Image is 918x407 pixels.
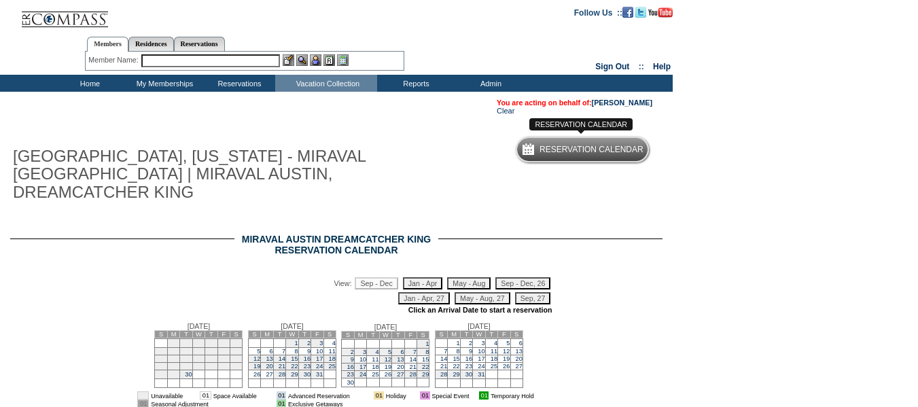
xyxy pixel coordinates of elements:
[342,331,354,338] td: S
[367,331,379,338] td: T
[283,54,294,66] img: b_edit.gif
[648,7,673,16] a: Subscribe to our YouTube Channel
[430,391,479,400] td: Special Event
[155,370,167,378] td: 28
[304,371,311,378] a: 30
[440,355,447,362] a: 14
[286,391,366,400] td: Advanced Reservation
[359,371,366,378] a: 24
[410,364,417,370] a: 21
[453,363,459,370] a: 22
[253,363,260,370] a: 19
[469,340,472,347] a: 2
[515,292,551,304] input: Sep, 27
[230,338,243,347] td: 6
[397,364,404,370] a: 20
[279,371,285,378] a: 28
[408,306,552,314] strong: Click an Arrival Date to start a reservation
[266,355,272,362] a: 13
[211,391,268,400] td: Space Available
[298,330,311,338] td: T
[253,355,260,362] a: 12
[440,363,447,370] a: 21
[270,348,273,355] a: 6
[257,348,260,355] a: 5
[495,277,550,289] input: Sep - Dec, 26
[460,330,472,338] td: T
[359,364,366,370] a: 17
[452,75,527,92] td: Admin
[397,371,404,378] a: 27
[404,331,417,338] td: F
[307,340,311,347] a: 2
[635,7,646,18] img: Follow us on Twitter
[397,356,404,363] a: 13
[217,362,230,370] td: 26
[230,355,243,362] td: 20
[574,7,622,18] td: Follow Us ::
[316,363,323,370] a: 24
[359,356,366,363] a: 10
[385,371,391,378] a: 26
[392,331,404,338] td: T
[192,393,198,400] img: i.gif
[217,338,230,347] td: 5
[478,348,484,355] a: 10
[465,371,472,378] a: 30
[155,347,167,355] td: 7
[422,364,429,370] a: 22
[180,338,192,347] td: 2
[126,75,200,92] td: My Memberships
[448,330,460,338] td: M
[478,355,484,362] a: 17
[167,347,179,355] td: 8
[374,391,383,400] td: 01
[282,348,285,355] a: 7
[465,355,472,362] a: 16
[363,349,366,355] a: 3
[469,348,472,355] a: 9
[410,356,417,363] a: 14
[425,349,429,355] a: 8
[281,322,304,330] span: [DATE]
[497,99,652,107] span: You are acting on behalf of:
[304,363,311,370] a: 23
[266,371,272,378] a: 27
[167,330,179,338] td: M
[217,347,230,355] td: 12
[332,340,336,347] a: 4
[347,364,354,370] a: 16
[294,348,298,355] a: 8
[253,371,260,378] a: 26
[323,330,336,338] td: S
[266,363,272,370] a: 20
[453,371,459,378] a: 29
[400,349,404,355] a: 6
[354,331,366,338] td: M
[155,330,167,338] td: S
[205,338,217,347] td: 4
[155,355,167,362] td: 14
[516,363,523,370] a: 27
[413,349,417,355] a: 7
[491,355,497,362] a: 18
[88,54,141,66] div: Member Name:
[444,348,447,355] a: 7
[351,349,354,355] a: 2
[385,364,391,370] a: 19
[372,356,378,363] a: 11
[192,338,205,347] td: 3
[323,54,335,66] img: Reservations
[291,363,298,370] a: 22
[355,277,398,289] input: Sep - Dec
[510,330,523,338] td: S
[435,330,447,338] td: S
[279,363,285,370] a: 21
[412,393,419,400] img: i.gif
[87,37,128,52] a: Members
[519,340,523,347] a: 6
[329,348,336,355] a: 11
[329,355,336,362] a: 18
[503,348,510,355] a: 12
[234,234,438,255] h2: Miraval Austin Dreamcatcher King Reservation Calendar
